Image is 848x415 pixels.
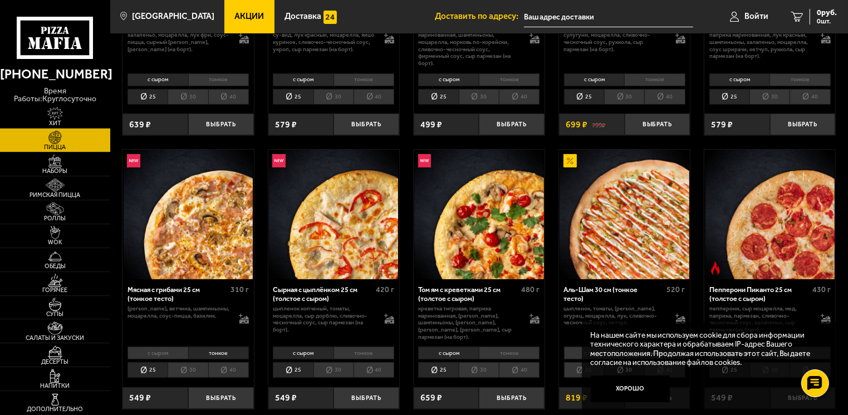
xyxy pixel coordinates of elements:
li: с сыром [418,347,478,359]
li: тонкое [624,73,685,86]
img: Острое блюдо [709,261,722,275]
p: ветчина, корнишоны, паприка маринованная, шампиньоны, моцарелла, морковь по-корейски, сливочно-че... [418,25,521,67]
div: Сырная с цыплёнком 25 см (толстое с сыром) [273,285,373,302]
p: На нашем сайте мы используем cookie для сбора информации технического характера и обрабатываем IP... [591,330,821,367]
span: 549 ₽ [275,393,297,402]
li: 40 [499,89,540,105]
li: с сыром [128,347,188,359]
li: с сыром [564,347,624,359]
button: Выбрать [770,113,836,135]
img: Новинка [272,154,286,167]
button: Выбрать [188,387,254,409]
li: с сыром [418,73,478,86]
img: Аль-Шам 30 см (тонкое тесто) [560,150,689,279]
li: 25 [709,89,749,105]
li: 30 [168,89,208,105]
li: с сыром [273,73,333,86]
li: 40 [644,89,685,105]
li: 30 [168,362,208,378]
li: 25 [418,362,458,378]
li: 25 [418,89,458,105]
p: колбаски охотничьи, куриная грудка су-вид, лук красный, моцарелла, яйцо куриное, сливочно-чесночн... [273,25,375,53]
span: Войти [744,12,768,21]
p: фарш из лосося, томаты, сыр сулугуни, моцарелла, сливочно-чесночный соус, руккола, сыр пармезан (... [564,25,666,53]
span: 0 руб. [817,9,837,17]
img: 15daf4d41897b9f0e9f617042186c801.svg [323,11,337,24]
li: 30 [459,89,499,105]
button: Выбрать [334,387,399,409]
span: 420 г [376,285,394,294]
li: тонкое [188,347,249,359]
span: [GEOGRAPHIC_DATA] [132,12,214,21]
img: Акционный [563,154,577,167]
li: тонкое [188,73,249,86]
li: 40 [499,362,540,378]
div: Пепперони Пиканто 25 см (толстое с сыром) [709,285,810,302]
img: Новинка [418,154,432,167]
p: фарш болоньезе, пепперони, халапеньо, моцарелла, лук фри, соус-пицца, сырный [PERSON_NAME], [PERS... [128,25,230,53]
input: Ваш адрес доставки [524,7,694,27]
p: пепперони, сыр Моцарелла, мед, паприка, пармезан, сливочно-чесночный соус, халапеньо, сыр пармеза... [709,305,812,334]
li: 40 [354,362,394,378]
span: 659 ₽ [420,393,442,402]
span: 0 шт. [817,18,837,24]
a: НовинкаТом ям с креветками 25 см (толстое с сыром) [414,150,545,279]
li: тонкое [334,73,394,86]
li: 40 [208,89,249,105]
p: [PERSON_NAME], ветчина, шампиньоны, моцарелла, соус-пицца, базилик. [128,305,230,319]
button: Выбрать [479,387,545,409]
p: колбаски Охотничьи, пепперони, паприка маринованная, лук красный, шампиньоны, халапеньо, моцарелл... [709,25,812,60]
a: НовинкаСырная с цыплёнком 25 см (толстое с сыром) [268,150,399,279]
span: Доставка [285,12,321,21]
div: Мясная с грибами 25 см (тонкое тесто) [128,285,228,302]
div: Аль-Шам 30 см (тонкое тесто) [564,285,664,302]
a: АкционныйАль-Шам 30 см (тонкое тесто) [559,150,690,279]
span: 499 ₽ [420,120,442,129]
s: 799 ₽ [592,120,605,129]
li: с сыром [709,73,769,86]
p: цыпленок, томаты, [PERSON_NAME], огурец, моцарелла, лук, сливочно-чесночный соус, кетчуп. [564,305,666,327]
li: тонкое [769,73,830,86]
p: креветка тигровая, паприка маринованная, [PERSON_NAME], шампиньоны, [PERSON_NAME], [PERSON_NAME],... [418,305,521,340]
li: 25 [128,362,168,378]
span: 639 ₽ [129,120,151,129]
a: Острое блюдоПепперони Пиканто 25 см (толстое с сыром) [704,150,835,279]
span: 549 ₽ [129,393,151,402]
button: Хорошо [591,376,670,402]
li: с сыром [273,347,333,359]
li: 40 [354,89,394,105]
span: Акции [235,12,264,21]
button: Выбрать [334,113,399,135]
li: 30 [313,362,354,378]
span: 819 ₽ [566,393,587,402]
li: с сыром [564,73,624,86]
span: 310 г [231,285,249,294]
li: с сыром [128,73,188,86]
li: 25 [564,362,604,378]
button: Выбрать [625,113,690,135]
li: 25 [128,89,168,105]
li: тонкое [334,347,394,359]
img: Сырная с цыплёнком 25 см (толстое с сыром) [269,150,398,279]
a: НовинкаМясная с грибами 25 см (тонкое тесто) [122,150,253,279]
span: Доставить по адресу: [435,12,524,21]
li: 30 [459,362,499,378]
img: Том ям с креветками 25 см (толстое с сыром) [414,150,543,279]
span: 430 г [812,285,831,294]
li: 25 [564,89,604,105]
img: Мясная с грибами 25 см (тонкое тесто) [124,150,253,279]
li: 40 [790,89,830,105]
li: 30 [749,89,790,105]
span: 699 ₽ [566,120,587,129]
img: Пепперони Пиканто 25 см (толстое с сыром) [705,150,835,279]
button: Выбрать [188,113,254,135]
li: 30 [313,89,354,105]
li: тонкое [479,347,540,359]
span: 579 ₽ [711,120,733,129]
span: 520 г [667,285,685,294]
li: тонкое [479,73,540,86]
button: Выбрать [479,113,545,135]
img: Новинка [127,154,140,167]
li: 25 [273,362,313,378]
p: цыпленок копченый, томаты, моцарелла, сыр дорблю, сливочно-чесночный соус, сыр пармезан (на борт). [273,305,375,334]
